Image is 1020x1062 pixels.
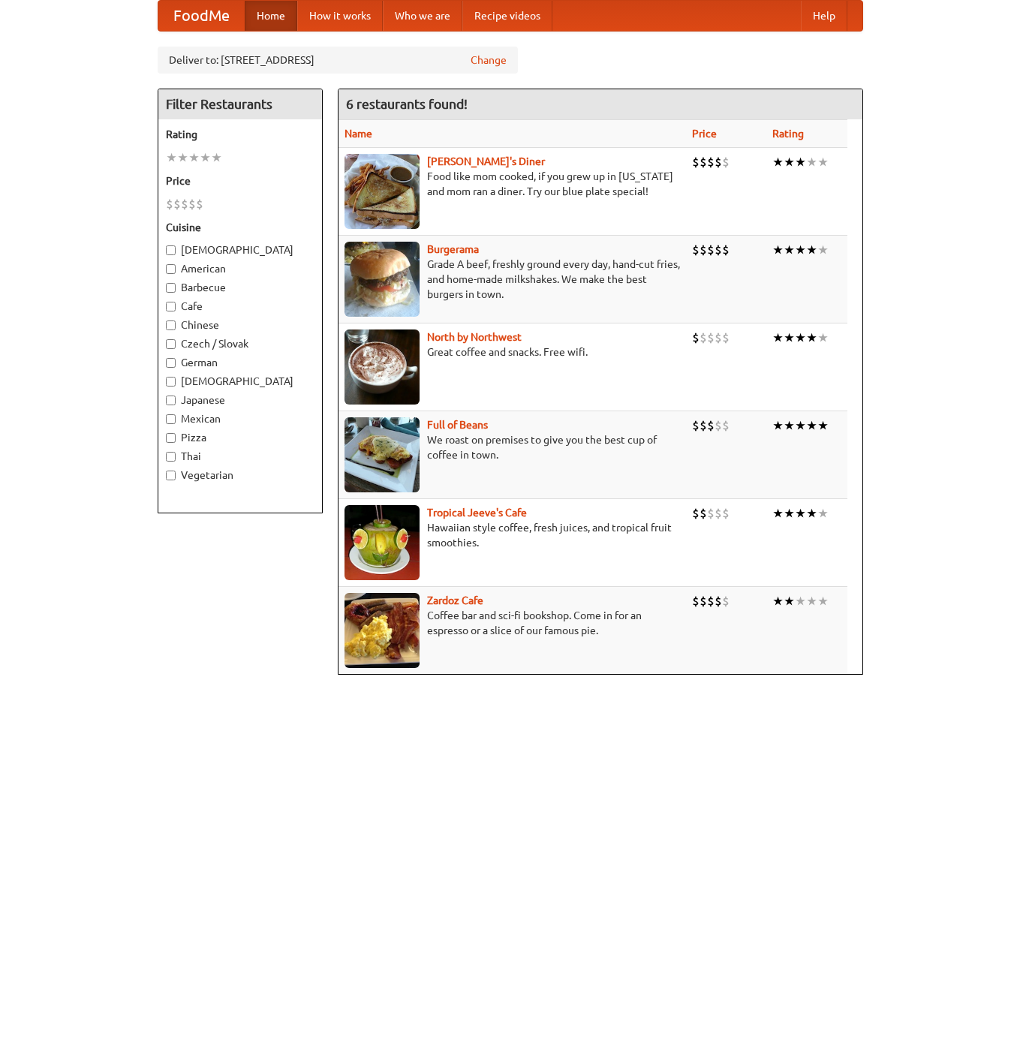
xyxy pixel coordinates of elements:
[188,149,200,166] li: ★
[166,449,314,464] label: Thai
[700,417,707,434] li: $
[471,53,507,68] a: Change
[817,505,829,522] li: ★
[166,374,314,389] label: [DEMOGRAPHIC_DATA]
[700,505,707,522] li: $
[166,430,314,445] label: Pizza
[707,242,715,258] li: $
[166,468,314,483] label: Vegetarian
[817,329,829,346] li: ★
[722,329,730,346] li: $
[715,417,722,434] li: $
[345,329,420,405] img: north.jpg
[784,593,795,609] li: ★
[166,358,176,368] input: German
[166,245,176,255] input: [DEMOGRAPHIC_DATA]
[462,1,552,31] a: Recipe videos
[345,432,680,462] p: We roast on premises to give you the best cup of coffee in town.
[158,47,518,74] div: Deliver to: [STREET_ADDRESS]
[692,417,700,434] li: $
[166,127,314,142] h5: Rating
[427,419,488,431] a: Full of Beans
[427,594,483,606] a: Zardoz Cafe
[817,593,829,609] li: ★
[784,417,795,434] li: ★
[722,154,730,170] li: $
[806,593,817,609] li: ★
[166,299,314,314] label: Cafe
[245,1,297,31] a: Home
[345,242,420,317] img: burgerama.jpg
[707,505,715,522] li: $
[806,505,817,522] li: ★
[722,505,730,522] li: $
[427,243,479,255] a: Burgerama
[806,417,817,434] li: ★
[715,505,722,522] li: $
[722,417,730,434] li: $
[345,417,420,492] img: beans.jpg
[772,242,784,258] li: ★
[806,154,817,170] li: ★
[383,1,462,31] a: Who we are
[692,242,700,258] li: $
[715,242,722,258] li: $
[692,505,700,522] li: $
[166,280,314,295] label: Barbecue
[427,331,522,343] a: North by Northwest
[707,154,715,170] li: $
[346,97,468,111] ng-pluralize: 6 restaurants found!
[166,452,176,462] input: Thai
[166,396,176,405] input: Japanese
[177,149,188,166] li: ★
[784,505,795,522] li: ★
[427,155,545,167] a: [PERSON_NAME]'s Diner
[707,593,715,609] li: $
[173,196,181,212] li: $
[700,154,707,170] li: $
[427,507,527,519] a: Tropical Jeeve's Cafe
[166,242,314,257] label: [DEMOGRAPHIC_DATA]
[345,128,372,140] a: Name
[166,264,176,274] input: American
[795,329,806,346] li: ★
[200,149,211,166] li: ★
[158,1,245,31] a: FoodMe
[692,128,717,140] a: Price
[166,173,314,188] h5: Price
[158,89,322,119] h4: Filter Restaurants
[772,505,784,522] li: ★
[715,593,722,609] li: $
[772,128,804,140] a: Rating
[166,393,314,408] label: Japanese
[345,593,420,668] img: zardoz.jpg
[715,329,722,346] li: $
[707,329,715,346] li: $
[772,417,784,434] li: ★
[795,242,806,258] li: ★
[166,355,314,370] label: German
[700,329,707,346] li: $
[166,377,176,387] input: [DEMOGRAPHIC_DATA]
[772,154,784,170] li: ★
[772,593,784,609] li: ★
[345,154,420,229] img: sallys.jpg
[817,417,829,434] li: ★
[772,329,784,346] li: ★
[795,593,806,609] li: ★
[692,329,700,346] li: $
[166,411,314,426] label: Mexican
[211,149,222,166] li: ★
[692,154,700,170] li: $
[722,593,730,609] li: $
[166,317,314,332] label: Chinese
[795,154,806,170] li: ★
[196,196,203,212] li: $
[700,593,707,609] li: $
[692,593,700,609] li: $
[166,149,177,166] li: ★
